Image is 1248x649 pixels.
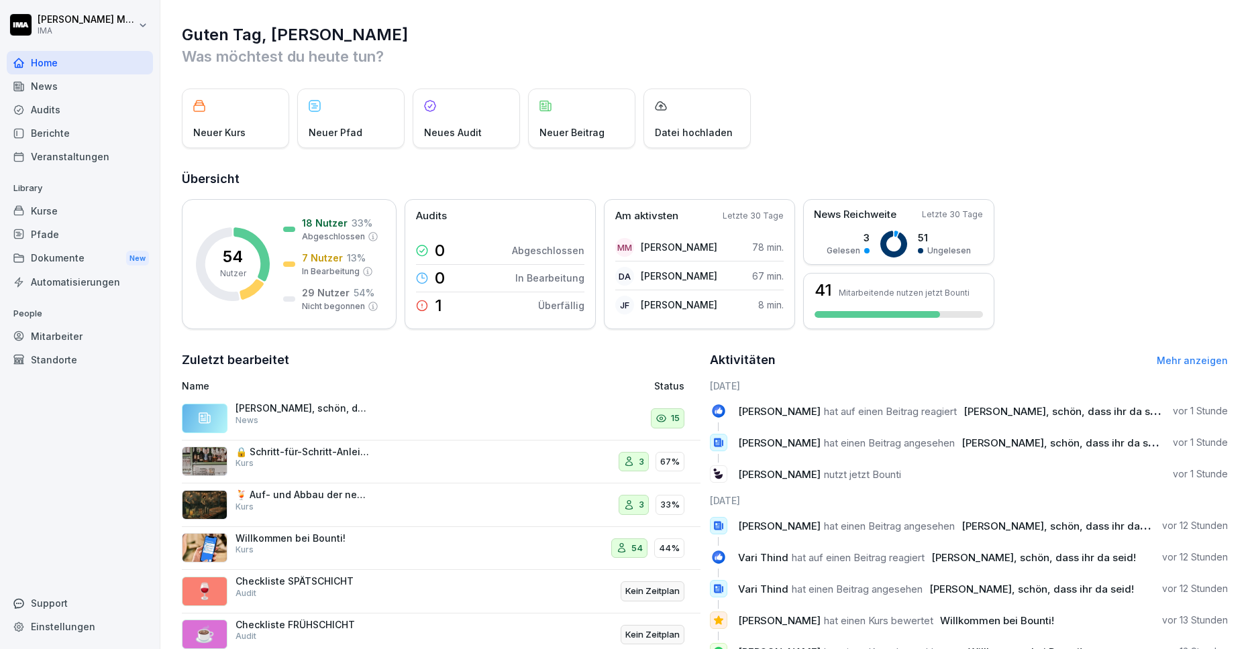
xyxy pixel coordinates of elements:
[7,246,153,271] a: DokumenteNew
[347,251,366,265] p: 13 %
[639,455,644,469] p: 3
[625,585,680,598] p: Kein Zeitplan
[7,303,153,324] p: People
[195,622,215,646] p: ☕
[738,614,821,627] span: [PERSON_NAME]
[738,468,821,481] span: [PERSON_NAME]
[1173,404,1228,418] p: vor 1 Stunde
[424,125,482,139] p: Neues Audit
[671,412,680,425] p: 15
[515,271,584,285] p: In Bearbeitung
[615,238,634,257] div: MM
[182,397,700,440] a: [PERSON_NAME], schön, dass ihr da seid!News15
[195,579,215,603] p: 🍷
[710,379,1229,393] h6: [DATE]
[1173,436,1228,449] p: vor 1 Stunde
[964,405,1168,418] span: [PERSON_NAME], schön, dass ihr da seid!
[236,489,370,501] p: 🍹 Auf- und Abbau der neuen Theke
[538,298,584,312] p: Überfällig
[7,98,153,121] a: Audits
[435,270,445,286] p: 0
[236,575,370,587] p: Checkliste SPÄTSCHICHT
[236,630,256,642] p: Audit
[710,351,776,369] h2: Aktivitäten
[38,14,136,25] p: [PERSON_NAME] Milanovska
[927,245,971,257] p: Ungelesen
[738,436,821,449] span: [PERSON_NAME]
[7,591,153,615] div: Support
[38,26,136,36] p: IMA
[615,296,634,314] div: JF
[792,551,925,564] span: hat auf einen Beitrag reagiert
[302,216,348,230] p: 18 Nutzer
[354,286,374,300] p: 54 %
[309,125,362,139] p: Neuer Pfad
[7,74,153,98] div: News
[7,348,153,371] a: Standorte
[7,145,153,168] a: Veranstaltungen
[654,379,684,393] p: Status
[631,542,643,555] p: 54
[435,298,442,314] p: 1
[236,501,254,513] p: Kurs
[758,298,784,312] p: 8 min.
[929,583,1134,595] span: [PERSON_NAME], schön, dass ihr da seid!
[660,498,680,512] p: 33%
[615,209,678,224] p: Am aktivsten
[824,468,901,481] span: nutzt jetzt Bounti
[7,199,153,223] a: Kurse
[302,300,365,312] p: Nicht begonnen
[435,243,445,259] p: 0
[824,405,957,418] span: hat auf einen Beitrag reagiert
[738,583,788,595] span: Vari Thind
[539,125,605,139] p: Neuer Beitrag
[738,551,788,564] span: Vari Thind
[236,544,254,556] p: Kurs
[1162,519,1228,532] p: vor 12 Stunden
[7,270,153,294] a: Automatisierungen
[752,240,784,254] p: 78 min.
[641,240,717,254] p: [PERSON_NAME]
[182,483,700,527] a: 🍹 Auf- und Abbau der neuen ThekeKurs333%
[7,51,153,74] a: Home
[182,570,700,613] a: 🍷Checkliste SPÄTSCHICHTAuditKein Zeitplan
[1162,582,1228,595] p: vor 12 Stunden
[7,178,153,199] p: Library
[182,351,700,369] h2: Zuletzt bearbeitet
[1173,467,1228,481] p: vor 1 Stunde
[1157,355,1228,366] a: Mehr anzeigen
[7,324,153,348] a: Mitarbeiter
[182,440,700,484] a: 🔒 Schritt-für-Schritt-Anleitung zur BarschließungKurs367%
[824,614,933,627] span: hat einen Kurs bewertet
[639,498,644,512] p: 3
[1162,613,1228,627] p: vor 13 Stunden
[814,207,896,223] p: News Reichweite
[7,223,153,246] a: Pfade
[940,614,1054,627] span: Willkommen bei Bounti!
[961,436,1166,449] span: [PERSON_NAME], schön, dass ihr da seid!
[7,615,153,638] div: Einstellungen
[193,125,246,139] p: Neuer Kurs
[182,447,227,476] img: wfw88jedki47um4uz39aslos.png
[182,527,700,571] a: Willkommen bei Bounti!Kurs5444%
[7,121,153,145] a: Berichte
[236,532,370,544] p: Willkommen bei Bounti!
[352,216,372,230] p: 33 %
[752,269,784,283] p: 67 min.
[738,405,821,418] span: [PERSON_NAME]
[7,246,153,271] div: Dokumente
[641,298,717,312] p: [PERSON_NAME]
[416,209,447,224] p: Audits
[182,170,1228,188] h2: Übersicht
[918,231,971,245] p: 51
[641,269,717,283] p: [PERSON_NAME]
